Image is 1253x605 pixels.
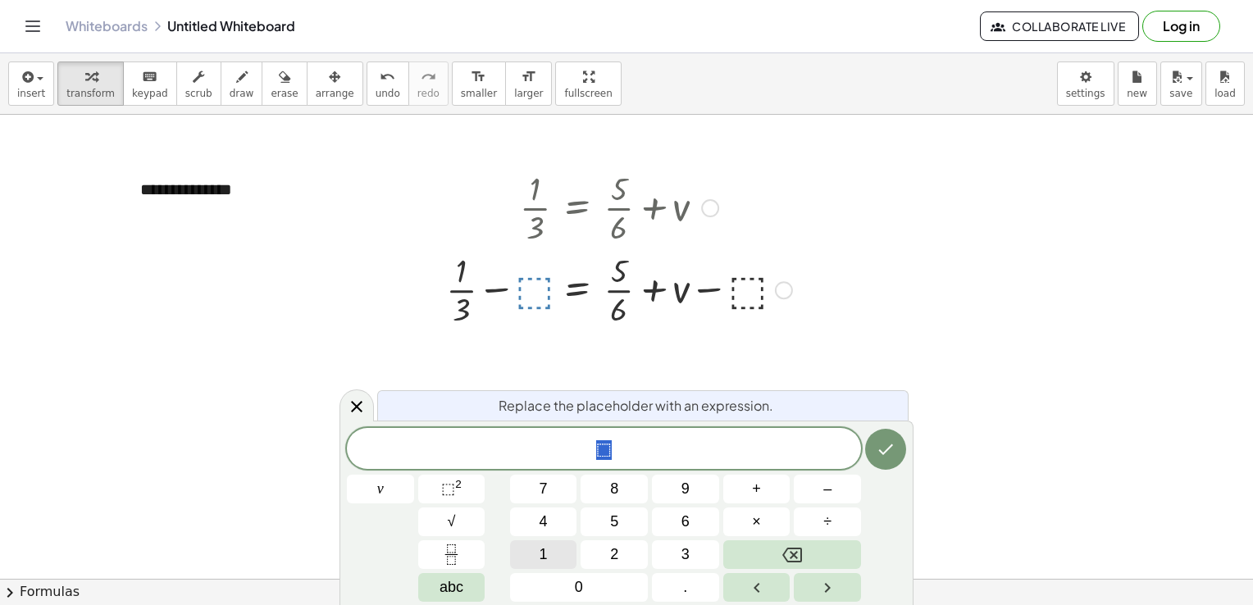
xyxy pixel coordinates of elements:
button: 1 [510,540,577,569]
button: erase [262,61,307,106]
span: 8 [610,478,618,500]
button: format_sizelarger [505,61,552,106]
span: √ [448,511,456,533]
span: scrub [185,88,212,99]
button: Plus [723,475,791,503]
span: settings [1066,88,1105,99]
button: Left arrow [723,573,791,602]
span: ⬚ [596,440,612,460]
span: new [1127,88,1147,99]
a: Whiteboards [66,18,148,34]
span: draw [230,88,254,99]
span: Collaborate Live [994,19,1125,34]
button: Backspace [723,540,861,569]
button: Fraction [418,540,485,569]
span: Replace the placeholder with an expression. [499,396,773,416]
span: 1 [540,544,548,566]
i: keyboard [142,67,157,87]
button: Square root [418,507,485,536]
button: Alphabet [418,573,485,602]
button: Log in [1142,11,1220,42]
button: keyboardkeypad [123,61,177,106]
button: arrange [307,61,363,106]
button: new [1118,61,1157,106]
span: fullscreen [564,88,612,99]
span: 7 [540,478,548,500]
span: 0 [575,576,583,598]
button: Times [723,507,791,536]
span: abc [440,576,463,598]
button: fullscreen [555,61,621,106]
button: Done [865,429,906,470]
button: Minus [794,475,861,503]
span: ⬚ [441,480,455,497]
span: . [683,576,687,598]
span: load [1214,88,1236,99]
span: insert [17,88,45,99]
i: redo [421,67,436,87]
button: 0 [510,573,648,602]
sup: 2 [455,478,462,490]
span: 4 [540,511,548,533]
button: Collaborate Live [980,11,1139,41]
button: 8 [581,475,648,503]
span: v [377,478,384,500]
span: save [1169,88,1192,99]
i: undo [380,67,395,87]
button: v [347,475,414,503]
span: arrange [316,88,354,99]
button: Squared [418,475,485,503]
button: draw [221,61,263,106]
button: insert [8,61,54,106]
span: redo [417,88,440,99]
button: 2 [581,540,648,569]
button: Right arrow [794,573,861,602]
button: 4 [510,507,577,536]
span: keypad [132,88,168,99]
span: 5 [610,511,618,533]
button: 3 [652,540,719,569]
span: 2 [610,544,618,566]
button: save [1160,61,1202,106]
button: redoredo [408,61,449,106]
i: format_size [471,67,486,87]
span: × [752,511,761,533]
span: undo [376,88,400,99]
button: 9 [652,475,719,503]
span: erase [271,88,298,99]
button: settings [1057,61,1114,106]
button: Divide [794,507,861,536]
button: 5 [581,507,648,536]
span: smaller [461,88,497,99]
button: transform [57,61,124,106]
span: + [752,478,761,500]
button: 7 [510,475,577,503]
button: undoundo [367,61,409,106]
button: load [1205,61,1245,106]
button: . [652,573,719,602]
span: ÷ [823,511,832,533]
button: format_sizesmaller [452,61,506,106]
span: transform [66,88,115,99]
span: 9 [681,478,690,500]
span: 6 [681,511,690,533]
button: scrub [176,61,221,106]
span: 3 [681,544,690,566]
span: – [823,478,832,500]
span: larger [514,88,543,99]
i: format_size [521,67,536,87]
button: Toggle navigation [20,13,46,39]
button: 6 [652,507,719,536]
